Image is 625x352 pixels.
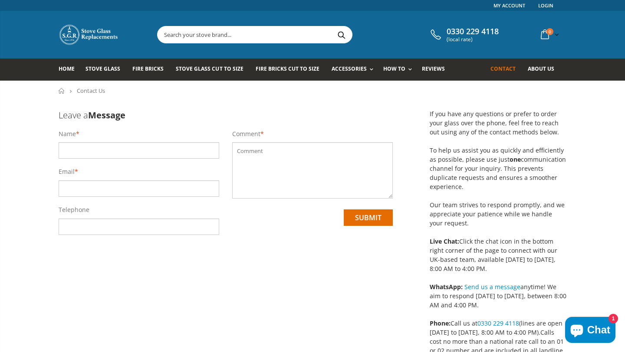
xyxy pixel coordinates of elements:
span: anytime! We aim to respond [DATE] to [DATE], between 8:00 AM and 4:00 PM. [430,283,566,309]
a: Fire Bricks [132,59,170,81]
span: Click the chat icon in the bottom right corner of the page to connect with our UK-based team, ava... [430,237,557,273]
h3: Leave a [59,109,393,121]
span: Contact [490,65,516,72]
strong: Phone: [430,319,451,327]
a: 0 [537,26,561,43]
strong: one [510,155,521,163]
span: How To [383,65,405,72]
span: Fire Bricks [132,65,164,72]
a: Home [59,88,65,94]
a: Stove Glass Cut To Size [176,59,250,81]
span: Stove Glass [86,65,120,72]
strong: Live Chat: [430,237,459,245]
a: Send us a message [464,283,520,291]
span: Reviews [422,65,445,72]
span: Contact Us [77,87,105,95]
a: Contact [490,59,522,81]
a: Stove Glass [86,59,127,81]
a: 0330 229 4118 (local rate) [428,27,499,42]
label: Telephone [59,205,89,214]
img: Stove Glass Replacement [59,24,119,46]
span: Fire Bricks Cut To Size [256,65,319,72]
p: If you have any questions or prefer to order your glass over the phone, feel free to reach out us... [430,109,566,273]
span: 0 [546,28,553,35]
a: 0330 229 4118 [477,319,519,327]
a: Reviews [422,59,451,81]
span: Stove Glass Cut To Size [176,65,243,72]
button: Search [332,26,351,43]
input: submit [344,209,393,226]
b: Message [88,109,125,121]
label: Comment [232,130,260,138]
span: About us [528,65,554,72]
span: Home [59,65,75,72]
span: 0330 229 4118 [447,27,499,36]
a: Fire Bricks Cut To Size [256,59,326,81]
strong: WhatsApp: [430,283,463,291]
a: About us [528,59,561,81]
a: Accessories [332,59,378,81]
label: Email [59,167,75,176]
inbox-online-store-chat: Shopify online store chat [562,317,618,345]
a: Home [59,59,81,81]
input: Search your stove brand... [158,26,449,43]
span: Accessories [332,65,367,72]
span: (local rate) [447,36,499,42]
label: Name [59,130,76,138]
a: How To [383,59,416,81]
